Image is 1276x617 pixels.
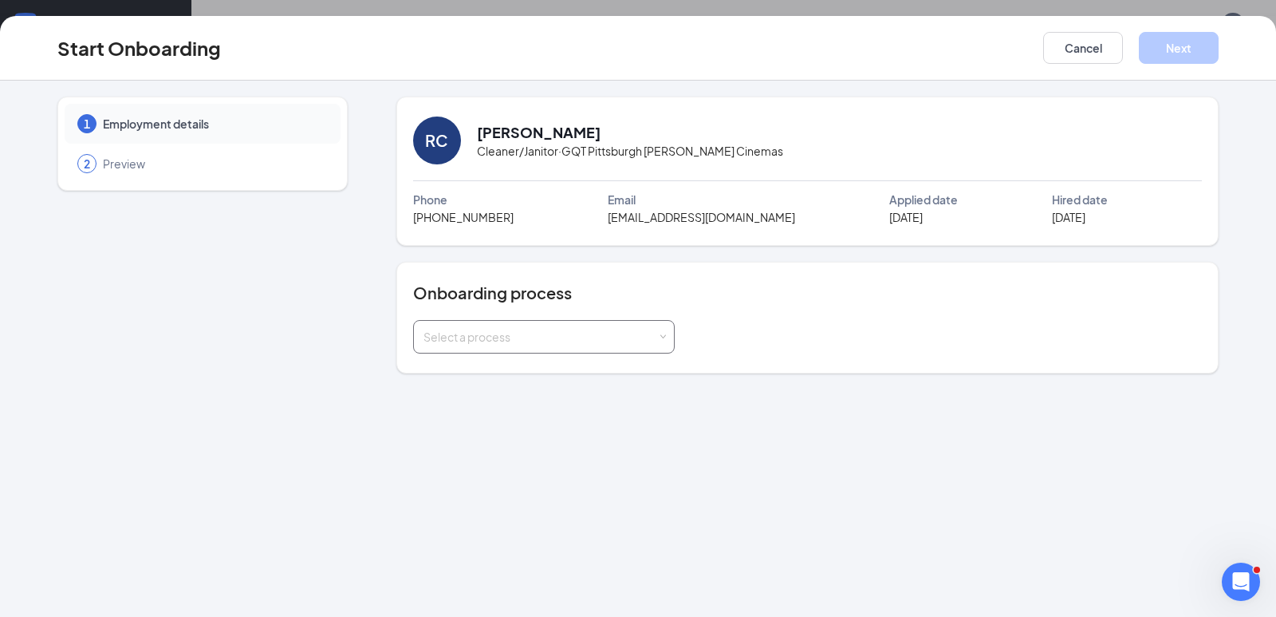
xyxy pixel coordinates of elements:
span: Email [608,191,636,208]
h4: Onboarding process [413,282,1202,304]
span: [PHONE_NUMBER] [413,208,514,226]
span: Preview [103,156,325,172]
span: Phone [413,191,447,208]
h3: Start Onboarding [57,34,221,61]
span: [DATE] [1052,208,1085,226]
div: RC [425,129,448,152]
button: Next [1139,32,1219,64]
button: Cancel [1043,32,1123,64]
div: Select a process [423,329,657,345]
span: Applied date [889,191,958,208]
span: [DATE] [889,208,923,226]
iframe: Intercom live chat [1222,563,1260,601]
span: Cleaner/Janitor · GQT Pittsburgh [PERSON_NAME] Cinemas [477,142,783,160]
span: Employment details [103,116,325,132]
h2: [PERSON_NAME] [477,122,601,142]
span: 2 [84,156,90,172]
span: Hired date [1052,191,1108,208]
span: 1 [84,116,90,132]
span: [EMAIL_ADDRESS][DOMAIN_NAME] [608,208,795,226]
